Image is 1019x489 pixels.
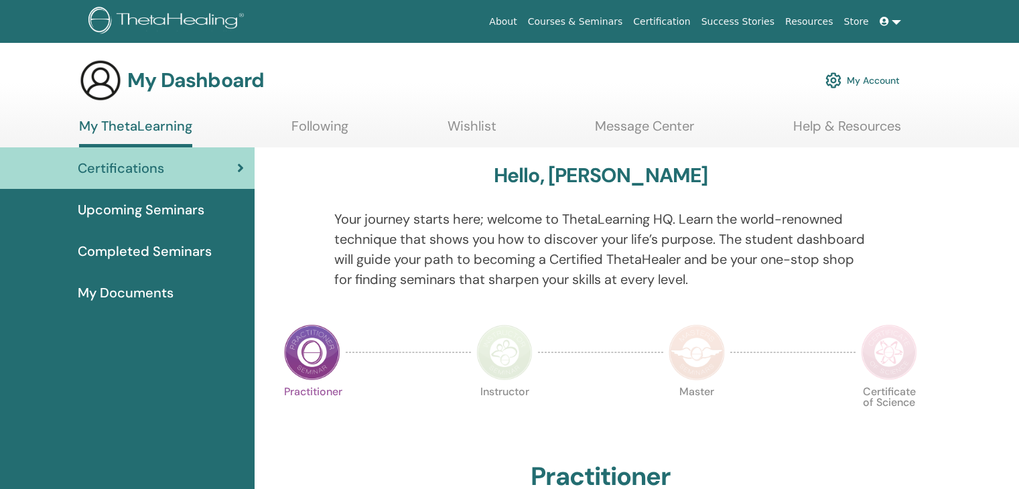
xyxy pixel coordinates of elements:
span: Completed Seminars [78,241,212,261]
span: Upcoming Seminars [78,200,204,220]
img: logo.png [88,7,249,37]
h3: My Dashboard [127,68,264,92]
a: Store [839,9,874,34]
img: Master [669,324,725,380]
img: generic-user-icon.jpg [79,59,122,102]
span: Certifications [78,158,164,178]
a: Message Center [595,118,694,144]
a: Following [291,118,348,144]
p: Your journey starts here; welcome to ThetaLearning HQ. Learn the world-renowned technique that sh... [334,209,868,289]
img: Instructor [476,324,533,380]
a: Wishlist [448,118,496,144]
img: Certificate of Science [861,324,917,380]
p: Master [669,387,725,443]
img: cog.svg [825,69,841,92]
a: My ThetaLearning [79,118,192,147]
p: Practitioner [284,387,340,443]
a: About [484,9,522,34]
a: Success Stories [696,9,780,34]
p: Certificate of Science [861,387,917,443]
img: Practitioner [284,324,340,380]
p: Instructor [476,387,533,443]
h3: Hello, [PERSON_NAME] [494,163,708,188]
a: Certification [628,9,695,34]
a: Courses & Seminars [523,9,628,34]
a: Help & Resources [793,118,901,144]
a: Resources [780,9,839,34]
span: My Documents [78,283,174,303]
a: My Account [825,66,900,95]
